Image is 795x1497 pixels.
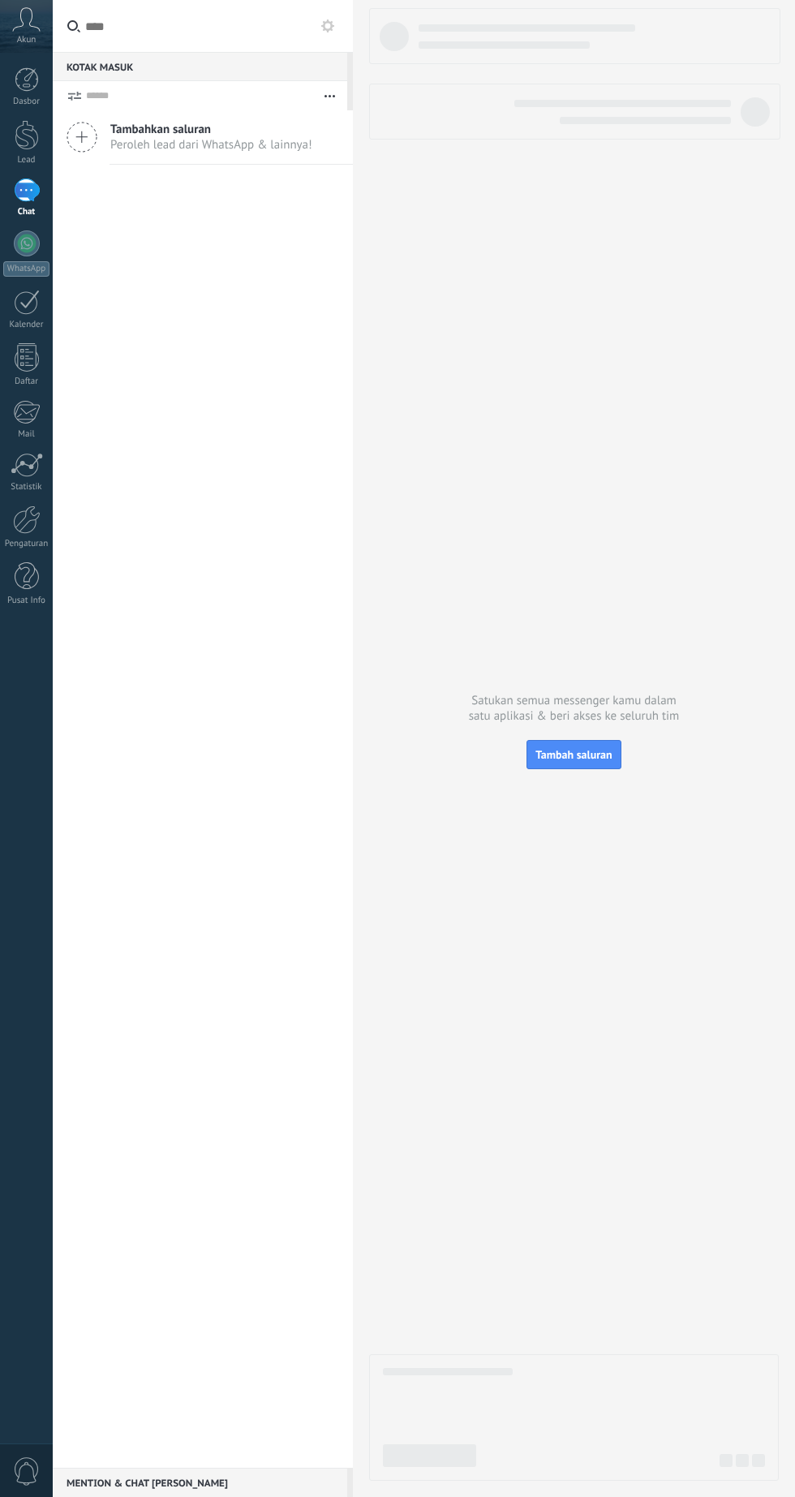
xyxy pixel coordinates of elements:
[53,52,347,81] div: Kotak masuk
[535,747,612,762] span: Tambah saluran
[3,261,49,277] div: WhatsApp
[110,137,312,153] span: Peroleh lead dari WhatsApp & lainnya!
[3,207,50,217] div: Chat
[17,35,37,45] span: Akun
[3,320,50,330] div: Kalender
[3,97,50,107] div: Dasbor
[3,539,50,549] div: Pengaturan
[3,376,50,387] div: Daftar
[3,482,50,493] div: Statistik
[526,740,621,769] button: Tambah saluran
[53,1468,347,1497] div: Mention & Chat [PERSON_NAME]
[3,155,50,166] div: Lead
[110,122,312,137] span: Tambahkan saluran
[3,596,50,606] div: Pusat Info
[3,429,50,440] div: Mail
